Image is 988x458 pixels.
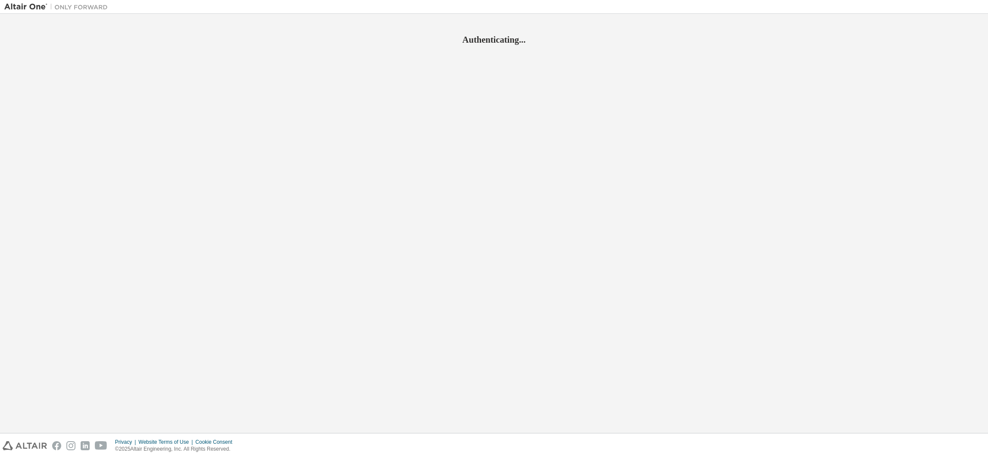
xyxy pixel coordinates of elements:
img: Altair One [4,3,112,11]
img: facebook.svg [52,441,61,450]
div: Cookie Consent [195,439,237,445]
img: linkedin.svg [81,441,90,450]
img: instagram.svg [66,441,75,450]
div: Website Terms of Use [138,439,195,445]
div: Privacy [115,439,138,445]
img: youtube.svg [95,441,107,450]
img: altair_logo.svg [3,441,47,450]
h2: Authenticating... [4,34,984,45]
p: © 2025 Altair Engineering, Inc. All Rights Reserved. [115,445,238,453]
